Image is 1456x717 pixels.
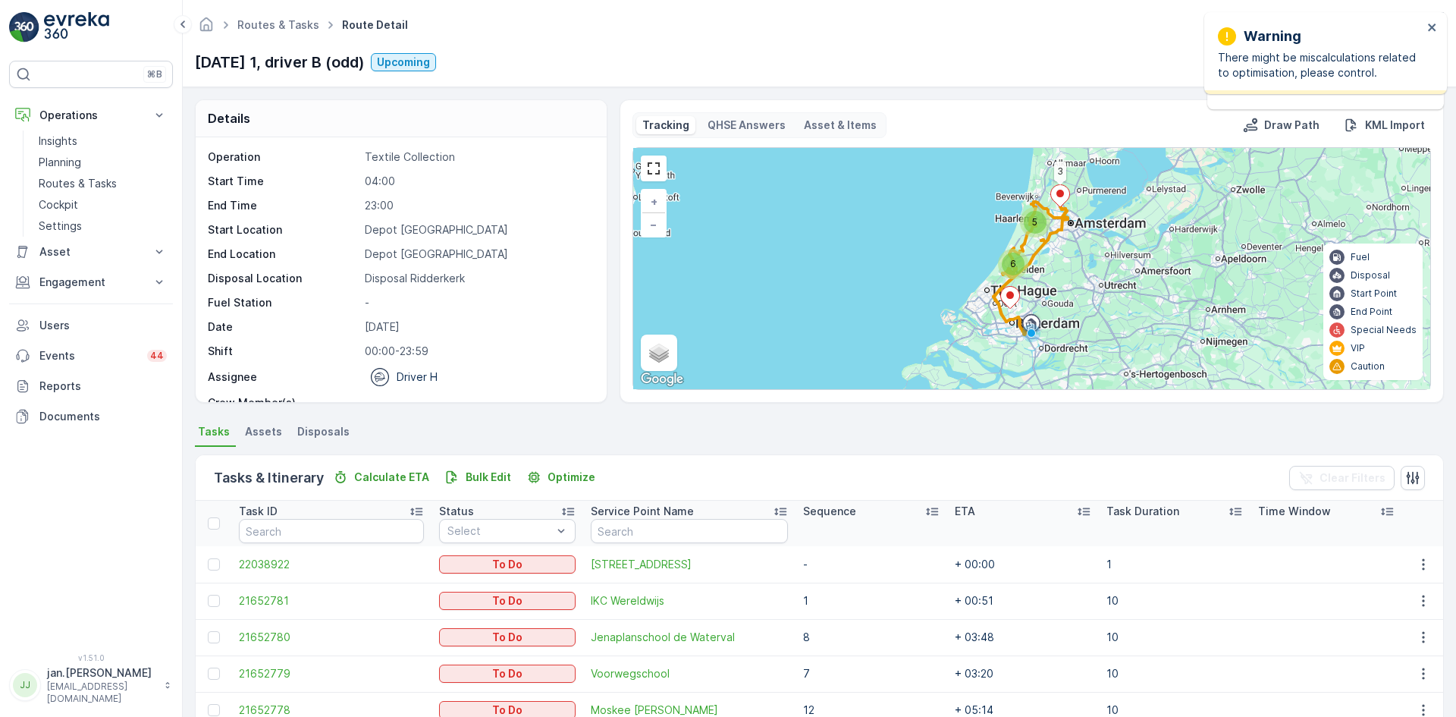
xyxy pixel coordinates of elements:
[439,628,576,646] button: To Do
[239,666,424,681] a: 21652779
[492,630,522,645] p: To Do
[371,53,436,71] button: Upcoming
[13,673,37,697] div: JJ
[804,118,877,133] p: Asset & Items
[998,249,1028,279] div: 6
[803,630,940,645] p: 8
[591,630,788,645] a: Jenaplanschool de Waterval
[239,519,424,543] input: Search
[208,174,359,189] p: Start Time
[1244,26,1301,47] p: Warning
[466,470,511,485] p: Bulk Edit
[1351,288,1397,300] p: Start Point
[439,555,576,574] button: To Do
[365,319,591,335] p: [DATE]
[39,219,82,234] p: Settings
[39,155,81,170] p: Planning
[947,583,1099,619] td: + 00:51
[208,704,220,716] div: Toggle Row Selected
[365,295,591,310] p: -
[39,244,143,259] p: Asset
[365,222,591,237] p: Depot [GEOGRAPHIC_DATA]
[208,668,220,680] div: Toggle Row Selected
[548,470,595,485] p: Optimize
[239,593,424,609] a: 21652781
[1106,630,1243,645] p: 10
[520,468,601,486] button: Optimize
[708,118,786,133] p: QHSE Answers
[208,149,359,165] p: Operation
[39,134,77,149] p: Insights
[1106,504,1179,519] p: Task Duration
[33,173,173,194] a: Routes & Tasks
[9,341,173,371] a: Events44
[642,213,665,236] a: Zoom Out
[947,546,1099,583] td: + 00:00
[39,275,143,290] p: Engagement
[33,152,173,173] a: Planning
[947,619,1099,656] td: + 03:48
[208,595,220,607] div: Toggle Row Selected
[9,371,173,401] a: Reports
[637,370,687,389] img: Google
[39,409,167,424] p: Documents
[1351,306,1392,318] p: End Point
[33,215,173,237] a: Settings
[208,198,359,213] p: End Time
[208,370,257,385] p: Assignee
[9,237,173,267] button: Asset
[208,558,220,571] div: Toggle Row Selected
[239,557,424,572] a: 22038922
[1106,557,1243,572] p: 1
[39,197,78,212] p: Cockpit
[208,222,359,237] p: Start Location
[237,18,319,31] a: Routes & Tasks
[642,190,665,213] a: Zoom In
[198,424,230,439] span: Tasks
[1218,50,1423,80] p: There might be miscalculations related to optimisation, please control.
[208,344,359,359] p: Shift
[947,656,1099,692] td: + 03:20
[33,194,173,215] a: Cockpit
[803,593,940,609] p: 1
[365,344,591,359] p: 00:00-23:59
[1351,360,1385,373] p: Caution
[9,12,39,42] img: logo
[1032,216,1037,228] span: 5
[492,557,522,572] p: To Do
[447,524,552,539] p: Select
[208,395,359,410] p: Crew Member(s)
[354,470,429,485] p: Calculate ETA
[591,557,788,572] span: [STREET_ADDRESS]
[39,176,117,191] p: Routes & Tasks
[651,195,657,208] span: +
[591,504,694,519] p: Service Point Name
[9,401,173,432] a: Documents
[591,666,788,681] a: Voorwegschool
[245,424,282,439] span: Assets
[650,218,657,231] span: −
[1289,466,1395,490] button: Clear Filters
[365,395,591,410] p: -
[591,593,788,609] a: IKC Wereldwijs
[365,247,591,262] p: Depot [GEOGRAPHIC_DATA]
[955,504,975,519] p: ETA
[365,174,591,189] p: 04:00
[1351,324,1417,336] p: Special Needs
[9,665,173,705] button: JJjan.[PERSON_NAME][EMAIL_ADDRESS][DOMAIN_NAME]
[1351,251,1370,263] p: Fuel
[1106,593,1243,609] p: 10
[9,653,173,662] span: v 1.51.0
[297,424,350,439] span: Disposals
[439,504,474,519] p: Status
[9,310,173,341] a: Users
[47,665,156,681] p: jan.[PERSON_NAME]
[9,100,173,131] button: Operations
[1010,258,1016,269] span: 6
[365,271,591,286] p: Disposal Ridderkerk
